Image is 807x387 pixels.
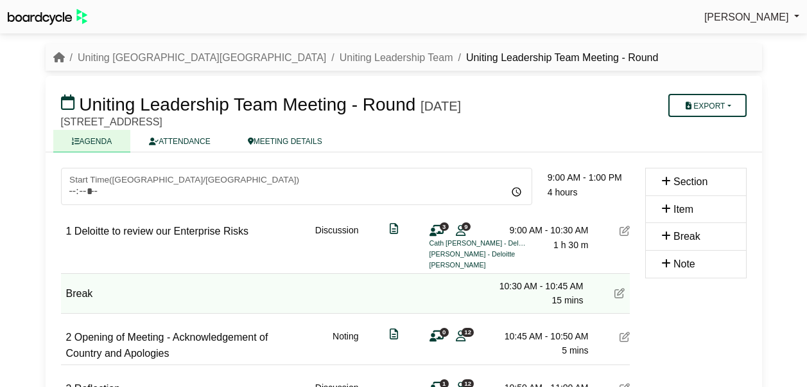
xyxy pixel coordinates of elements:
a: Uniting [GEOGRAPHIC_DATA][GEOGRAPHIC_DATA] [78,52,326,63]
div: 9:00 AM - 10:30 AM [499,223,589,237]
span: 2 [66,332,72,343]
span: Opening of Meeting - Acknowledgement of Country and Apologies [66,332,268,359]
span: Uniting Leadership Team Meeting - Round [79,94,415,114]
a: MEETING DETAILS [229,130,341,152]
span: 3 [440,222,449,231]
span: [PERSON_NAME] [704,12,789,22]
span: Item [673,204,693,215]
span: 1 h 30 m [553,240,588,250]
a: [PERSON_NAME] [704,9,799,26]
span: 4 hours [548,187,578,197]
span: 0 [440,328,449,336]
li: [PERSON_NAME] [430,260,526,271]
div: 10:45 AM - 10:50 AM [499,329,589,343]
span: Break [673,231,700,242]
div: Noting [333,329,358,362]
li: Uniting Leadership Team Meeting - Round [453,50,658,66]
img: BoardcycleBlackGreen-aaafeed430059cb809a45853b8cf6d952af9d84e6e89e1f1685b34bfd5cb7d64.svg [8,9,87,25]
li: Cath [PERSON_NAME] - Deloitte [430,238,526,249]
div: Discussion [315,223,359,271]
span: 12 [462,328,474,336]
span: [STREET_ADDRESS] [61,116,162,127]
span: Deloitte to review our Enterprise Risks [74,226,248,237]
nav: breadcrumb [53,50,659,66]
span: 1 [66,226,72,237]
li: [PERSON_NAME] - Deloitte [430,249,526,260]
span: 15 mins [551,295,583,305]
a: AGENDA [53,130,131,152]
a: ATTENDANCE [130,130,229,152]
div: 9:00 AM - 1:00 PM [548,170,638,184]
span: Break [66,288,93,299]
span: Section [673,176,707,187]
div: 10:30 AM - 10:45 AM [494,279,584,293]
span: 5 mins [562,345,588,355]
div: [DATE] [421,98,461,114]
span: 9 [462,222,471,231]
span: Note [673,258,695,269]
button: Export [668,94,746,117]
a: Uniting Leadership Team [340,52,453,63]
